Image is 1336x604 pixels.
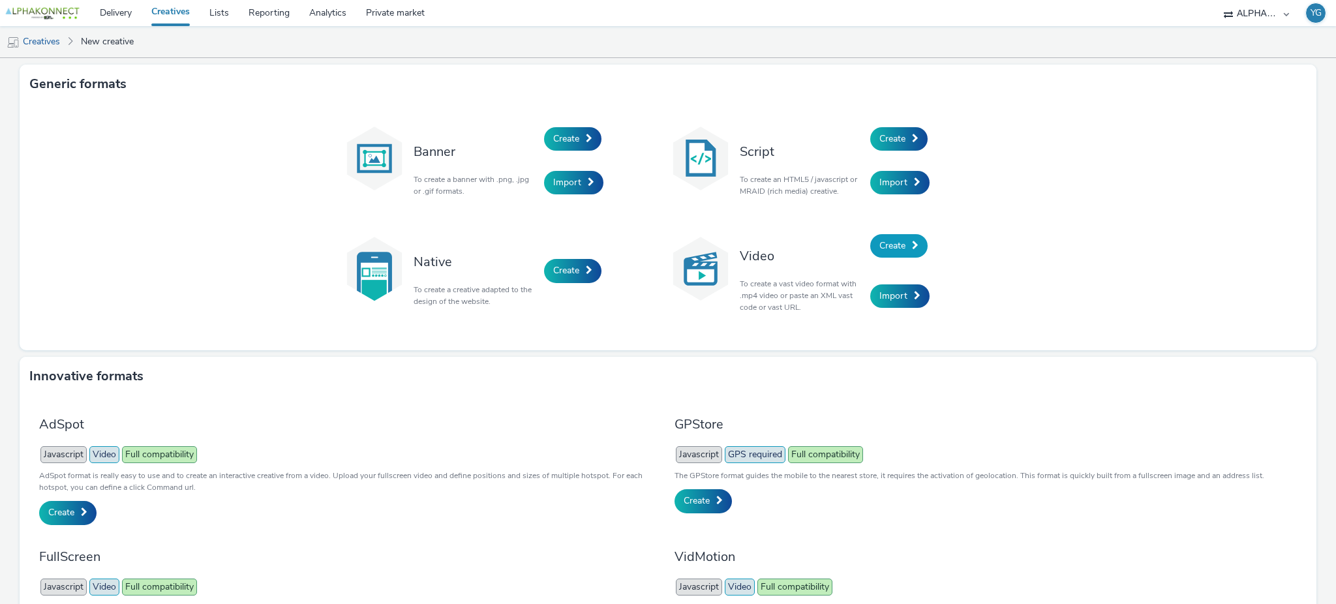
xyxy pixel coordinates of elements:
h3: FullScreen [39,548,661,566]
span: Full compatibility [122,446,197,463]
h3: Video [740,247,864,265]
span: Javascript [40,446,87,463]
span: Create [48,506,74,519]
a: Create [544,259,601,282]
span: Javascript [676,446,722,463]
span: GPS required [725,446,785,463]
a: Create [39,501,97,524]
h3: Innovative formats [29,367,144,386]
div: YG [1311,3,1322,23]
span: Full compatibility [757,579,832,596]
p: To create a banner with .png, .jpg or .gif formats. [414,174,538,197]
h3: VidMotion [675,548,1297,566]
span: Import [553,176,581,189]
p: AdSpot format is really easy to use and to create an interactive creative from a video. Upload yo... [39,470,661,493]
span: Full compatibility [788,446,863,463]
a: Import [870,284,930,308]
p: To create an HTML5 / javascript or MRAID (rich media) creative. [740,174,864,197]
p: To create a creative adapted to the design of the website. [414,284,538,307]
a: New creative [74,26,140,57]
span: Import [879,176,907,189]
span: Create [879,239,905,252]
span: Import [879,290,907,302]
img: banner.svg [342,126,407,191]
h3: Banner [414,143,538,160]
span: Video [89,446,119,463]
a: Import [544,171,603,194]
span: Javascript [40,579,87,596]
img: video.svg [668,236,733,301]
a: Import [870,171,930,194]
img: native.svg [342,236,407,301]
a: Create [870,234,928,258]
p: The GPStore format guides the mobile to the nearest store, it requires the activation of geolocat... [675,470,1297,481]
span: Create [553,132,579,145]
a: Create [544,127,601,151]
span: Create [684,494,710,507]
img: code.svg [668,126,733,191]
img: undefined Logo [3,5,82,22]
a: Create [675,489,732,513]
img: mobile [7,36,20,49]
span: Create [879,132,905,145]
span: Full compatibility [122,579,197,596]
span: Javascript [676,579,722,596]
h3: GPStore [675,415,1297,433]
span: Video [89,579,119,596]
h3: Native [414,253,538,271]
span: Video [725,579,755,596]
h3: Generic formats [29,74,127,94]
a: Create [870,127,928,151]
h3: AdSpot [39,415,661,433]
p: To create a vast video format with .mp4 video or paste an XML vast code or vast URL. [740,278,864,313]
h3: Script [740,143,864,160]
span: Create [553,264,579,277]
